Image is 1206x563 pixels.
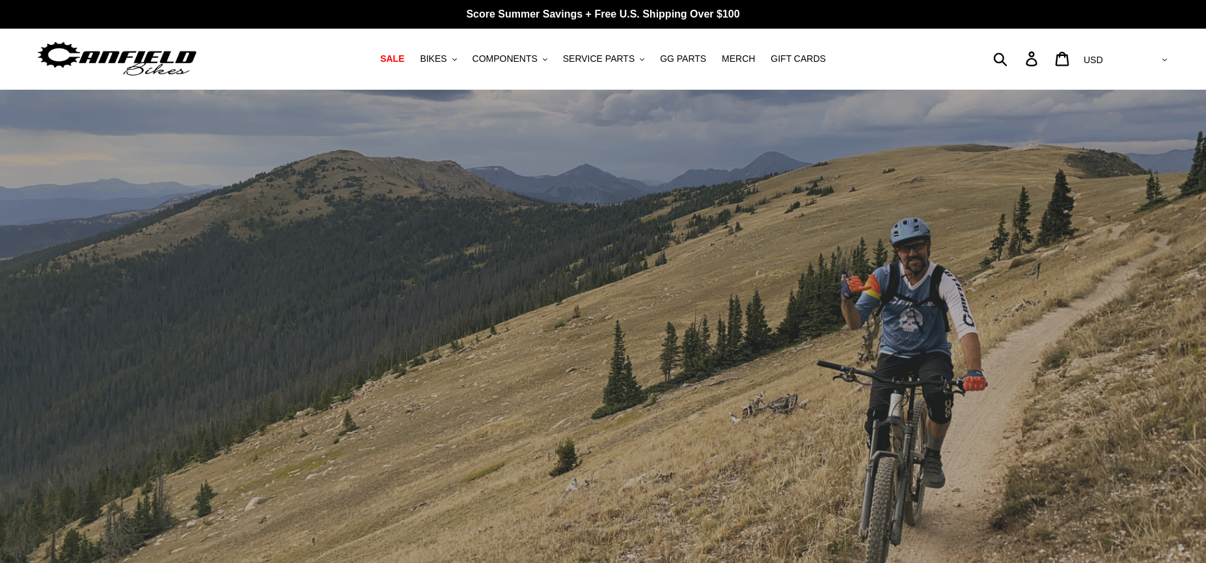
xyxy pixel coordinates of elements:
button: COMPONENTS [466,50,554,68]
span: GIFT CARDS [771,53,826,64]
a: SALE [374,50,411,68]
span: SERVICE PARTS [563,53,635,64]
button: BIKES [413,50,463,68]
a: MERCH [715,50,761,68]
img: Canfield Bikes [36,38,199,79]
span: SALE [380,53,404,64]
span: COMPONENTS [473,53,538,64]
span: MERCH [722,53,755,64]
button: SERVICE PARTS [556,50,651,68]
span: BIKES [420,53,446,64]
span: GG PARTS [660,53,706,64]
a: GG PARTS [653,50,713,68]
a: GIFT CARDS [764,50,832,68]
input: Search [1000,44,1034,73]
